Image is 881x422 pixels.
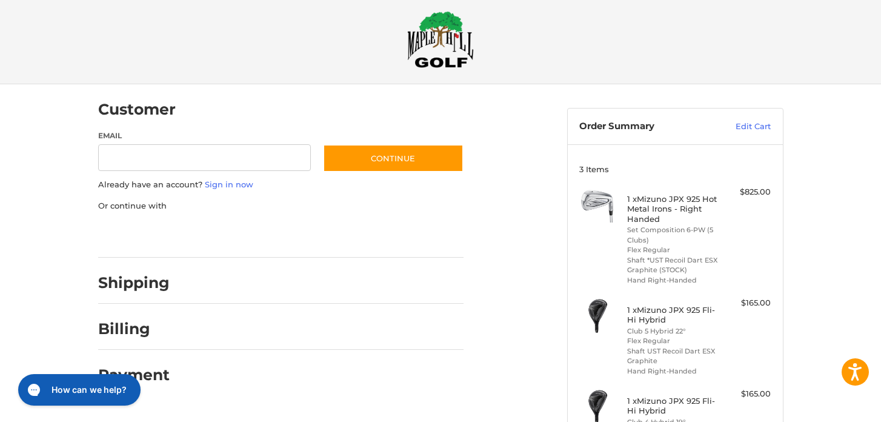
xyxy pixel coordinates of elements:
[98,366,170,384] h2: Payment
[627,194,720,224] h4: 1 x Mizuno JPX 925 Hot Metal Irons - Right Handed
[627,225,720,245] li: Set Composition 6-PW (5 Clubs)
[12,370,144,410] iframe: Gorgias live chat messenger
[579,164,771,174] h3: 3 Items
[197,224,288,246] iframe: PayPal-paylater
[627,305,720,325] h4: 1 x Mizuno JPX 925 Fli-Hi Hybrid
[205,179,253,189] a: Sign in now
[710,121,771,133] a: Edit Cart
[627,255,720,275] li: Shaft *UST Recoil Dart ESX Graphite (STOCK)
[299,224,390,246] iframe: PayPal-venmo
[98,273,170,292] h2: Shipping
[579,121,710,133] h3: Order Summary
[723,186,771,198] div: $825.00
[627,245,720,255] li: Flex Regular
[407,11,474,68] img: Maple Hill Golf
[98,100,176,119] h2: Customer
[627,326,720,337] li: Club 5 Hybrid 22°
[723,297,771,309] div: $165.00
[627,336,720,346] li: Flex Regular
[323,144,464,172] button: Continue
[627,275,720,286] li: Hand Right-Handed
[94,224,185,246] iframe: PayPal-paypal
[98,320,169,338] h2: Billing
[98,200,464,212] p: Or continue with
[98,179,464,191] p: Already have an account?
[98,130,311,141] label: Email
[627,366,720,377] li: Hand Right-Handed
[627,346,720,366] li: Shaft UST Recoil Dart ESX Graphite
